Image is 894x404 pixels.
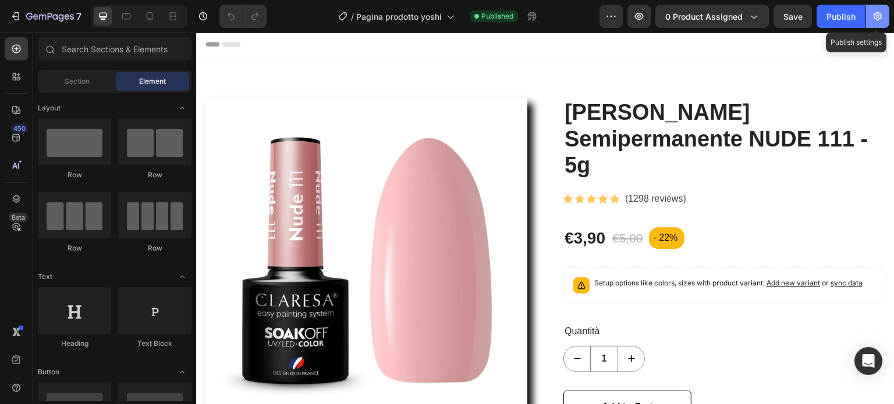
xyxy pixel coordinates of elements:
span: Button [38,367,59,377]
span: sync data [634,246,666,255]
iframe: Design area [196,33,894,404]
input: quantity [394,314,422,339]
div: Heading [38,338,111,349]
p: 7 [76,9,81,23]
div: €3,90 [367,195,410,217]
p: Setup options like colors, sizes with product variant. [398,245,666,256]
div: Open Intercom Messenger [854,347,882,375]
div: Add to Cart [406,367,456,381]
div: Text Block [118,338,191,349]
button: Publish [817,5,865,28]
div: Beta [9,213,28,222]
div: Row [118,243,191,253]
span: Toggle open [173,267,191,286]
div: Row [38,170,111,180]
button: increment [422,314,448,339]
button: 7 [5,5,87,28]
button: Save [774,5,812,28]
div: Publish [826,10,856,23]
span: Section [65,76,90,87]
span: Toggle open [173,363,191,381]
span: Published [481,11,513,22]
p: (1298 reviews) [429,158,490,175]
span: 0 product assigned [665,10,743,23]
span: Save [783,12,803,22]
span: Element [139,76,166,87]
button: decrement [368,314,394,339]
span: Toggle open [173,99,191,117]
pre: - 22% [453,195,489,216]
input: Search Sections & Elements [38,37,191,60]
div: Row [118,170,191,180]
span: or [624,246,666,255]
div: Row [38,243,111,253]
span: Layout [38,103,61,113]
button: 0 product assigned [655,5,769,28]
span: Text [38,271,52,282]
span: Add new variant [570,246,624,255]
div: 450 [11,124,28,133]
p: Quantità [368,291,689,308]
div: €5,00 [415,195,448,216]
span: Pagina prodotto yoshi [356,10,442,23]
img: Claresa Smalto Semipermanente NUDE 111 - 5g - Lady&Oscar [9,66,331,388]
h2: [PERSON_NAME] Semipermanente NUDE 111 - 5g [367,66,690,148]
span: / [351,10,354,23]
div: Undo/Redo [219,5,267,28]
button: Add to Cart [367,358,495,391]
